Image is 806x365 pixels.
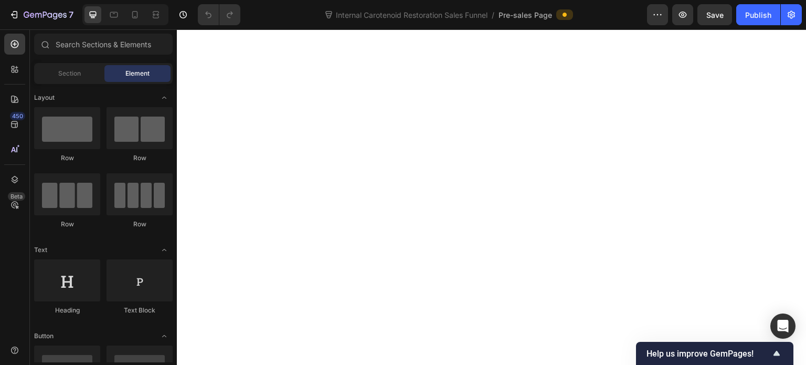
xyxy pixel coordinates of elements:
[697,4,732,25] button: Save
[34,220,100,229] div: Row
[334,9,490,20] span: Internal Carotenoid Restoration Sales Funnel
[492,9,494,20] span: /
[8,192,25,201] div: Beta
[34,306,100,315] div: Heading
[745,9,771,20] div: Publish
[646,349,770,359] span: Help us improve GemPages!
[156,242,173,258] span: Toggle open
[34,245,47,255] span: Text
[34,331,54,341] span: Button
[156,89,173,106] span: Toggle open
[34,34,173,55] input: Search Sections & Elements
[34,93,55,102] span: Layout
[177,29,806,365] iframe: Design area
[10,112,25,120] div: 450
[770,314,796,339] div: Open Intercom Messenger
[34,153,100,163] div: Row
[107,220,173,229] div: Row
[69,8,73,21] p: 7
[156,328,173,345] span: Toggle open
[107,306,173,315] div: Text Block
[4,4,78,25] button: 7
[198,4,240,25] div: Undo/Redo
[646,347,783,360] button: Show survey - Help us improve GemPages!
[107,153,173,163] div: Row
[125,69,150,78] span: Element
[706,11,724,19] span: Save
[499,9,552,20] span: Pre-sales Page
[736,4,780,25] button: Publish
[58,69,81,78] span: Section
